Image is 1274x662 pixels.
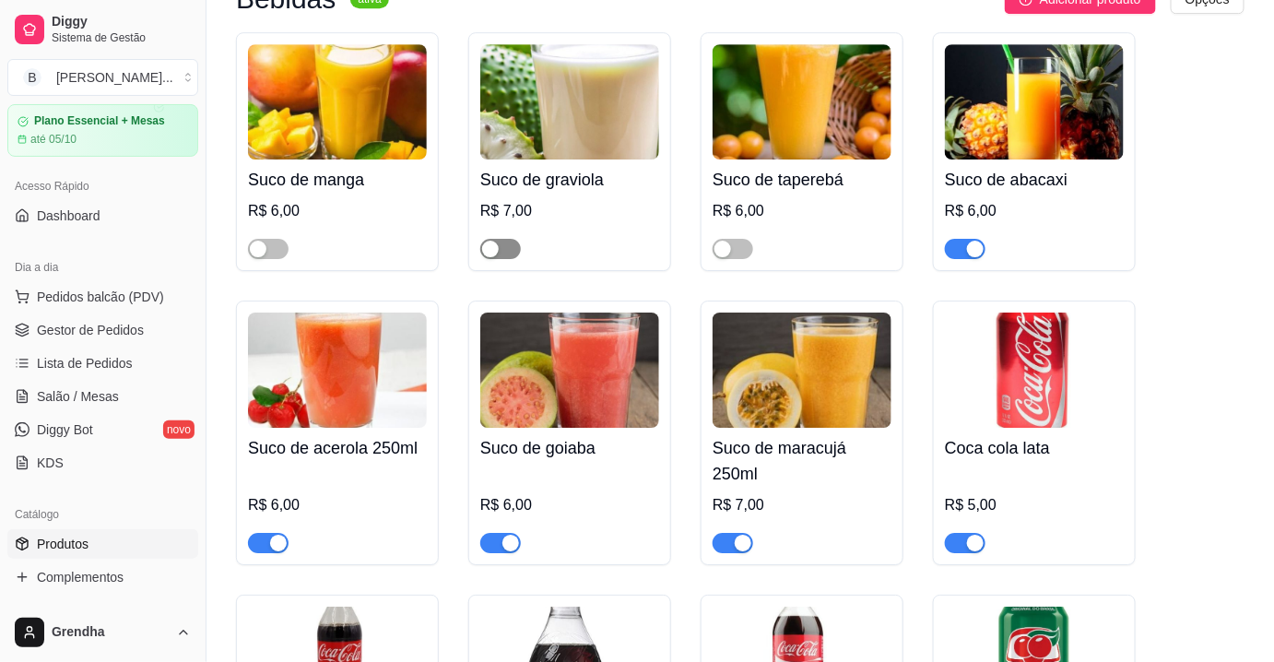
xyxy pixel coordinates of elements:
[480,44,659,160] img: product-image
[7,529,198,559] a: Produtos
[480,313,659,428] img: product-image
[248,494,427,516] div: R$ 6,00
[945,494,1124,516] div: R$ 5,00
[30,132,77,147] article: até 05/10
[34,114,165,128] article: Plano Essencial + Mesas
[7,500,198,529] div: Catálogo
[52,30,191,45] span: Sistema de Gestão
[37,454,64,472] span: KDS
[7,448,198,478] a: KDS
[713,200,891,222] div: R$ 6,00
[945,44,1124,160] img: product-image
[7,315,198,345] a: Gestor de Pedidos
[945,313,1124,428] img: product-image
[7,201,198,231] a: Dashboard
[480,435,659,461] h4: Suco de goiaba
[7,349,198,378] a: Lista de Pedidos
[7,562,198,592] a: Complementos
[23,68,41,87] span: B
[248,435,427,461] h4: Suco de acerola 250ml
[945,167,1124,193] h4: Suco de abacaxi
[37,535,88,553] span: Produtos
[7,171,198,201] div: Acesso Rápido
[713,167,891,193] h4: Suco de taperebá
[480,167,659,193] h4: Suco de graviola
[37,321,144,339] span: Gestor de Pedidos
[713,44,891,160] img: product-image
[37,387,119,406] span: Salão / Mesas
[248,313,427,428] img: product-image
[7,253,198,282] div: Dia a dia
[248,200,427,222] div: R$ 6,00
[945,435,1124,461] h4: Coca cola lata
[37,568,124,586] span: Complementos
[480,200,659,222] div: R$ 7,00
[37,420,93,439] span: Diggy Bot
[945,200,1124,222] div: R$ 6,00
[248,44,427,160] img: product-image
[713,494,891,516] div: R$ 7,00
[480,494,659,516] div: R$ 6,00
[56,68,173,87] div: [PERSON_NAME] ...
[52,14,191,30] span: Diggy
[7,282,198,312] button: Pedidos balcão (PDV)
[713,313,891,428] img: product-image
[7,59,198,96] button: Select a team
[7,610,198,655] button: Grendha
[248,167,427,193] h4: Suco de manga
[713,435,891,487] h4: Suco de maracujá 250ml
[7,382,198,411] a: Salão / Mesas
[37,207,100,225] span: Dashboard
[7,104,198,157] a: Plano Essencial + Mesasaté 05/10
[37,354,133,372] span: Lista de Pedidos
[37,288,164,306] span: Pedidos balcão (PDV)
[52,624,169,641] span: Grendha
[7,7,198,52] a: DiggySistema de Gestão
[7,415,198,444] a: Diggy Botnovo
